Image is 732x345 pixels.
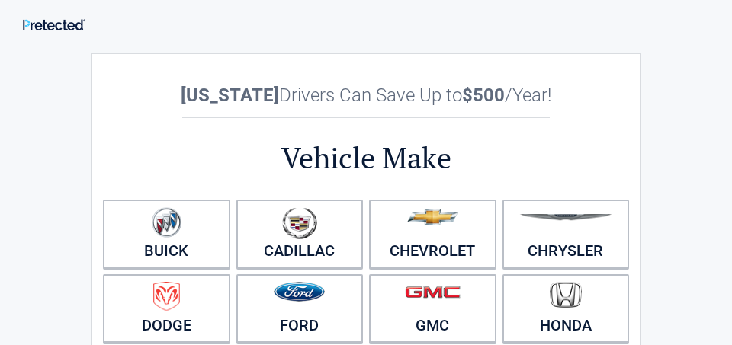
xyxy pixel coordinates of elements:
img: buick [152,207,181,238]
h2: Vehicle Make [100,139,632,177]
b: $500 [462,85,505,106]
img: chrysler [519,214,612,221]
a: GMC [369,274,496,343]
a: Dodge [103,274,230,343]
h2: Drivers Can Save Up to /Year [100,85,632,106]
img: cadillac [282,207,317,239]
img: honda [550,282,582,308]
img: chevrolet [407,209,458,225]
b: [US_STATE] [181,85,279,106]
a: Buick [103,200,230,268]
img: Main Logo [23,19,85,30]
a: Chrysler [502,200,630,268]
a: Cadillac [236,200,364,268]
a: Chevrolet [369,200,496,268]
a: Honda [502,274,630,343]
img: gmc [405,286,461,299]
img: ford [274,282,325,302]
img: dodge [153,282,180,311]
a: Ford [236,274,364,343]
